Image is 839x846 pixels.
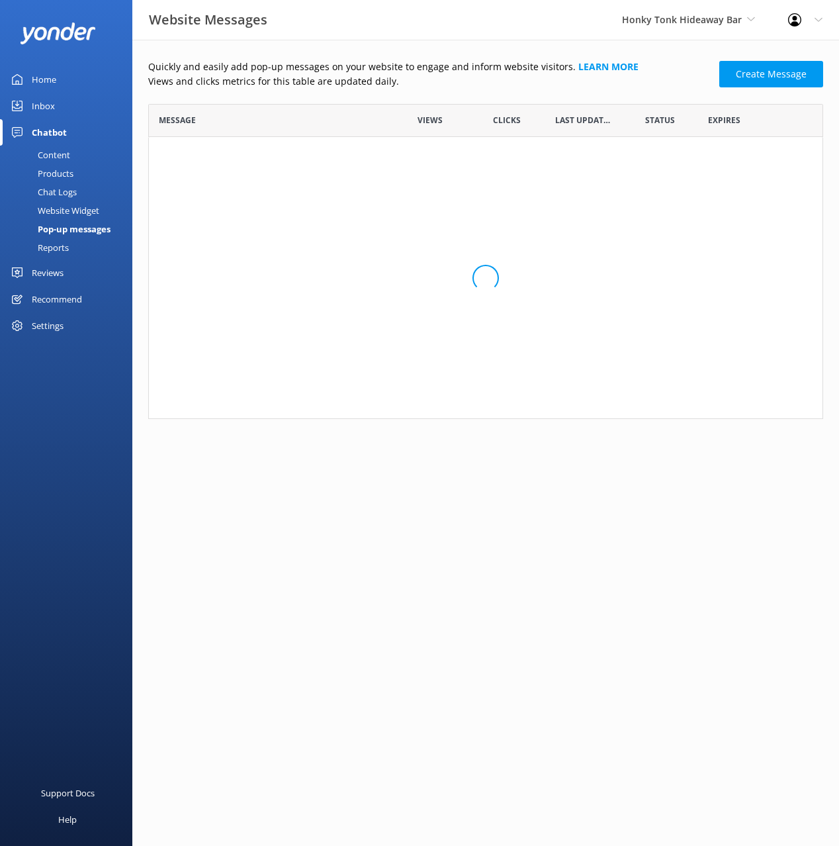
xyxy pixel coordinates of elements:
div: Website Widget [8,201,99,220]
span: Honky Tonk Hideaway Bar [622,13,742,26]
div: Inbox [32,93,55,119]
div: Settings [32,312,64,339]
img: yonder-white-logo.png [20,23,96,44]
span: Status [645,114,675,126]
div: Support Docs [41,780,95,806]
div: Home [32,66,56,93]
div: Chatbot [32,119,67,146]
div: Help [58,806,77,833]
a: Products [8,164,132,183]
div: Products [8,164,73,183]
a: Learn more [578,60,639,73]
h3: Website Messages [149,9,267,30]
a: Reports [8,238,132,257]
div: Pop-up messages [8,220,110,238]
div: Recommend [32,286,82,312]
a: Chat Logs [8,183,132,201]
div: Content [8,146,70,164]
span: Views [418,114,443,126]
div: grid [148,137,823,418]
p: Quickly and easily add pop-up messages on your website to engage and inform website visitors. [148,60,711,74]
p: Views and clicks metrics for this table are updated daily. [148,74,711,89]
span: Clicks [493,114,521,126]
div: Chat Logs [8,183,77,201]
span: Expires [708,114,740,126]
span: Last updated [555,114,612,126]
a: Create Message [719,61,823,87]
div: Reviews [32,259,64,286]
a: Website Widget [8,201,132,220]
a: Content [8,146,132,164]
a: Pop-up messages [8,220,132,238]
div: Reports [8,238,69,257]
span: Message [159,114,196,126]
